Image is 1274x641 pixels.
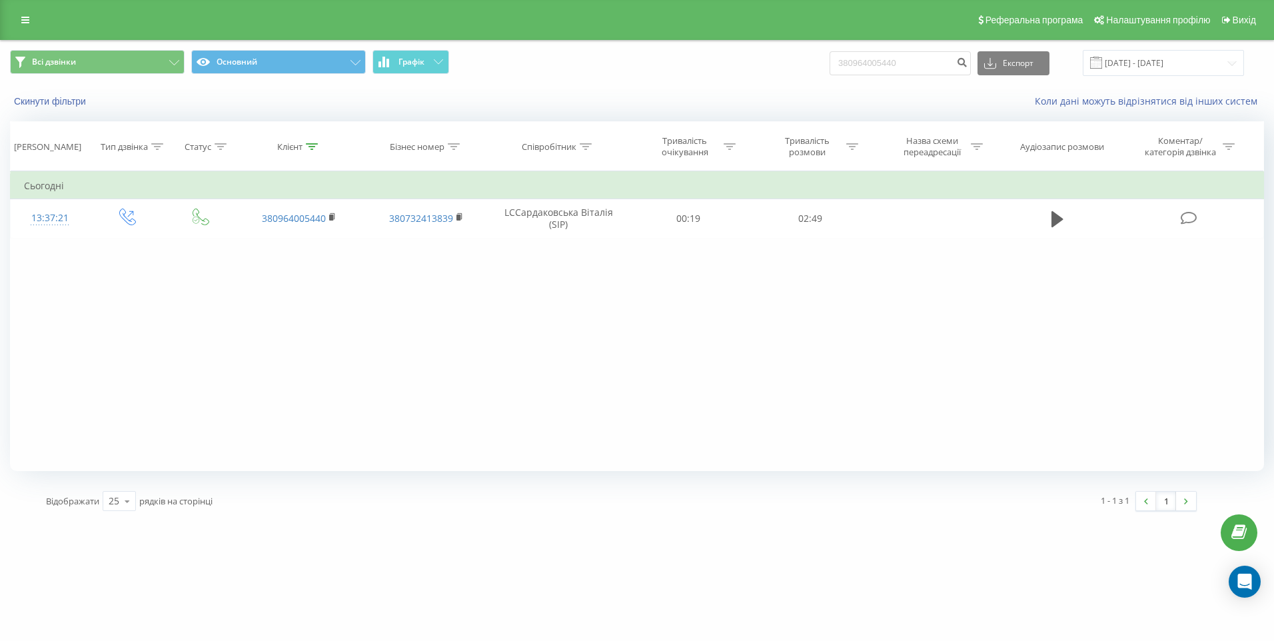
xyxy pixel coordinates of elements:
[1106,15,1210,25] span: Налаштування профілю
[1101,494,1129,507] div: 1 - 1 з 1
[185,141,211,153] div: Статус
[14,141,81,153] div: [PERSON_NAME]
[1156,492,1176,510] a: 1
[24,205,75,231] div: 13:37:21
[522,141,576,153] div: Співробітник
[649,135,720,158] div: Тривалість очікування
[1233,15,1256,25] span: Вихід
[277,141,303,153] div: Клієнт
[390,141,444,153] div: Бізнес номер
[11,173,1264,199] td: Сьогодні
[1229,566,1261,598] div: Open Intercom Messenger
[985,15,1083,25] span: Реферальна програма
[977,51,1049,75] button: Експорт
[896,135,967,158] div: Назва схеми переадресації
[10,50,185,74] button: Всі дзвінки
[10,95,93,107] button: Скинути фільтри
[490,199,627,238] td: LCСардаковська Віталія (SIP)
[46,495,99,507] span: Відображати
[398,57,424,67] span: Графік
[32,57,76,67] span: Всі дзвінки
[1035,95,1264,107] a: Коли дані можуть відрізнятися вiд інших систем
[372,50,449,74] button: Графік
[750,199,872,238] td: 02:49
[101,141,148,153] div: Тип дзвінка
[139,495,213,507] span: рядків на сторінці
[389,212,453,225] a: 380732413839
[627,199,750,238] td: 00:19
[1020,141,1104,153] div: Аудіозапис розмови
[109,494,119,508] div: 25
[191,50,366,74] button: Основний
[262,212,326,225] a: 380964005440
[772,135,843,158] div: Тривалість розмови
[830,51,971,75] input: Пошук за номером
[1141,135,1219,158] div: Коментар/категорія дзвінка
